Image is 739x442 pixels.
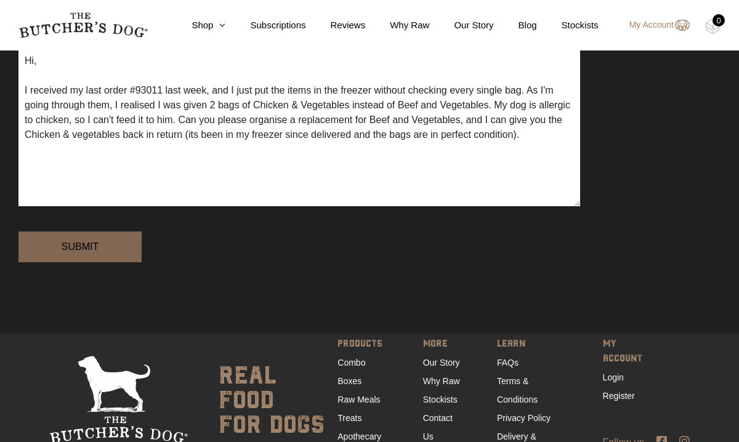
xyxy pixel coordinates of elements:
span: MY ACCOUNT [603,336,657,368]
a: Subscriptions [225,18,305,33]
a: Our Story [423,358,460,368]
a: Privacy Policy [497,413,551,423]
a: Shop [167,18,225,33]
a: FAQs [497,358,519,368]
a: Register [603,391,635,401]
a: Blog [494,18,537,33]
a: Reviews [306,18,366,33]
a: Terms & Conditions [497,376,538,404]
a: Stockists [423,395,458,404]
a: Our Story [429,18,493,33]
a: My Account [617,18,690,33]
div: 0 [713,14,725,26]
a: Apothecary [337,432,381,441]
a: Stockists [537,18,599,33]
a: Combo Boxes [337,358,365,386]
a: Treats [337,413,361,423]
input: Submit [18,231,142,262]
a: Why Raw [423,376,460,386]
a: Why Raw [365,18,429,33]
span: PRODUCTS [337,336,390,353]
a: Login [603,372,624,382]
img: TBD_Cart-Empty.png [705,18,721,34]
span: MORE [423,336,464,353]
a: Contact Us [423,413,453,441]
a: Raw Meals [337,395,380,404]
span: LEARN [497,336,570,353]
